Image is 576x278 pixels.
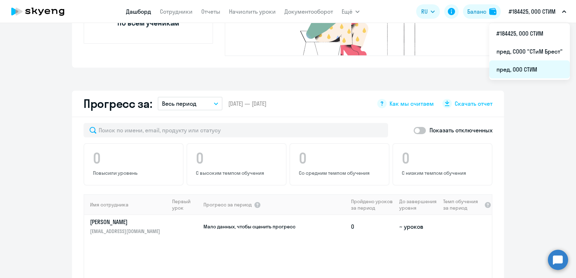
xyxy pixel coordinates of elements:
span: RU [421,7,428,16]
th: Первый урок [169,194,203,215]
span: Как мы считаем [390,100,434,108]
img: balance [489,8,496,15]
a: Начислить уроки [229,8,276,15]
button: Балансbalance [463,4,501,19]
th: Пройдено уроков за период [348,194,396,215]
span: Мало данных, чтобы оценить прогресс [203,223,296,230]
button: #184425, ООО СТИМ [505,3,570,20]
a: Сотрудники [160,8,193,15]
button: Ещё [342,4,360,19]
button: RU [416,4,440,19]
p: Весь период [162,99,197,108]
a: Дашборд [126,8,151,15]
p: Показать отключенных [429,126,492,135]
h2: Прогресс за: [84,96,152,111]
td: 0 [348,215,396,238]
p: [PERSON_NAME] [90,218,164,226]
span: Ещё [342,7,352,16]
span: Прогресс за период [203,201,252,208]
span: Темп обучения за период [443,198,482,211]
td: ~ уроков [396,215,440,238]
a: Документооборот [284,8,333,15]
span: [DATE] — [DATE] [228,100,266,108]
button: Весь период [158,97,222,110]
ul: Ещё [489,23,570,80]
input: Поиск по имени, email, продукту или статусу [84,123,388,137]
a: Отчеты [201,8,220,15]
th: До завершения уровня [396,194,440,215]
p: [EMAIL_ADDRESS][DOMAIN_NAME] [90,227,164,235]
div: Баланс [467,7,486,16]
span: Скачать отчет [455,100,492,108]
a: [PERSON_NAME][EMAIL_ADDRESS][DOMAIN_NAME] [90,218,169,235]
p: #184425, ООО СТИМ [509,7,555,16]
th: Имя сотрудника [84,194,169,215]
